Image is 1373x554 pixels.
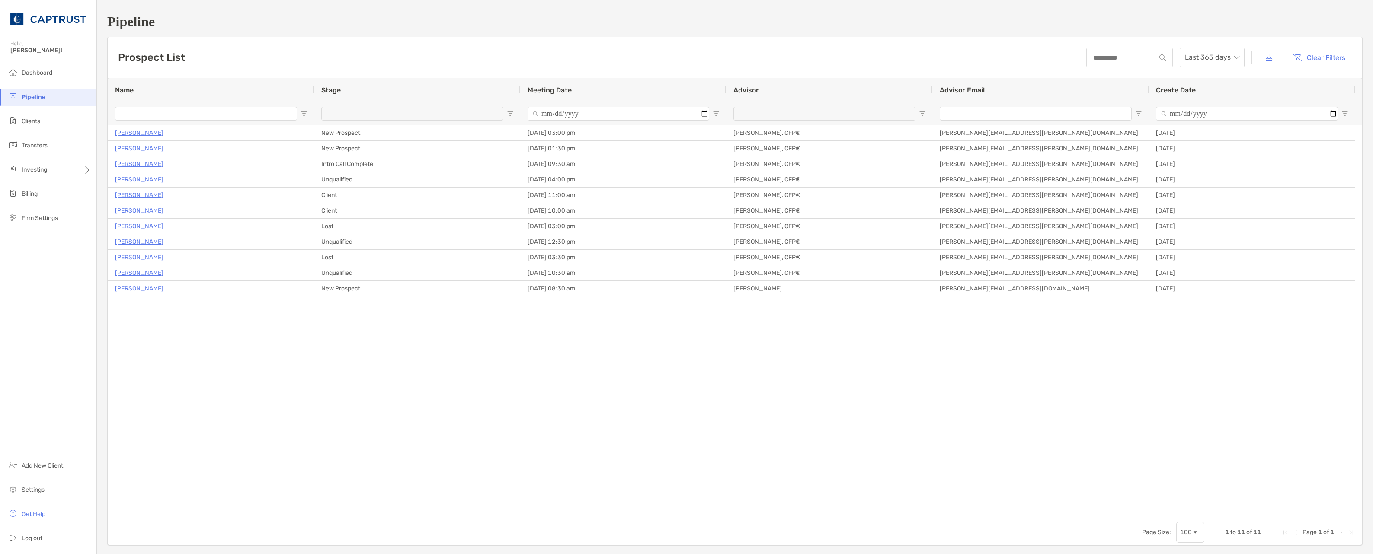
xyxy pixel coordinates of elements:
[1149,203,1355,218] div: [DATE]
[507,110,514,117] button: Open Filter Menu
[1330,529,1334,536] span: 1
[314,281,521,296] div: New Prospect
[528,86,572,94] span: Meeting Date
[727,156,933,172] div: [PERSON_NAME], CFP®
[933,281,1149,296] div: [PERSON_NAME][EMAIL_ADDRESS][DOMAIN_NAME]
[1323,529,1329,536] span: of
[10,47,91,54] span: [PERSON_NAME]!
[314,203,521,218] div: Client
[528,107,709,121] input: Meeting Date Filter Input
[314,172,521,187] div: Unqualified
[115,86,134,94] span: Name
[521,172,727,187] div: [DATE] 04:00 pm
[1149,172,1355,187] div: [DATE]
[314,141,521,156] div: New Prospect
[314,156,521,172] div: Intro Call Complete
[521,250,727,265] div: [DATE] 03:30 pm
[8,484,18,494] img: settings icon
[1253,529,1261,536] span: 11
[1303,529,1317,536] span: Page
[521,234,727,249] div: [DATE] 12:30 pm
[1225,529,1229,536] span: 1
[521,219,727,234] div: [DATE] 03:00 pm
[314,219,521,234] div: Lost
[8,67,18,77] img: dashboard icon
[1338,529,1344,536] div: Next Page
[1185,48,1239,67] span: Last 365 days
[727,141,933,156] div: [PERSON_NAME], CFP®
[933,141,1149,156] div: [PERSON_NAME][EMAIL_ADDRESS][PERSON_NAME][DOMAIN_NAME]
[301,110,307,117] button: Open Filter Menu
[8,532,18,543] img: logout icon
[1246,529,1252,536] span: of
[22,166,47,173] span: Investing
[314,250,521,265] div: Lost
[1156,86,1196,94] span: Create Date
[1282,529,1289,536] div: First Page
[1237,529,1245,536] span: 11
[22,535,42,542] span: Log out
[1176,522,1204,543] div: Page Size
[727,219,933,234] div: [PERSON_NAME], CFP®
[115,174,163,185] a: [PERSON_NAME]
[933,188,1149,203] div: [PERSON_NAME][EMAIL_ADDRESS][PERSON_NAME][DOMAIN_NAME]
[115,159,163,169] a: [PERSON_NAME]
[22,118,40,125] span: Clients
[115,127,163,138] a: [PERSON_NAME]
[1230,529,1236,536] span: to
[940,86,985,94] span: Advisor Email
[115,267,163,278] a: [PERSON_NAME]
[1159,54,1166,61] img: input icon
[22,142,48,149] span: Transfers
[933,250,1149,265] div: [PERSON_NAME][EMAIL_ADDRESS][PERSON_NAME][DOMAIN_NAME]
[933,265,1149,280] div: [PERSON_NAME][EMAIL_ADDRESS][PERSON_NAME][DOMAIN_NAME]
[115,252,163,263] a: [PERSON_NAME]
[107,14,1363,30] h1: Pipeline
[727,250,933,265] div: [PERSON_NAME], CFP®
[8,508,18,519] img: get-help icon
[22,190,38,197] span: Billing
[115,221,163,232] p: [PERSON_NAME]
[1142,529,1171,536] div: Page Size:
[933,203,1149,218] div: [PERSON_NAME][EMAIL_ADDRESS][PERSON_NAME][DOMAIN_NAME]
[727,265,933,280] div: [PERSON_NAME], CFP®
[1149,141,1355,156] div: [DATE]
[1149,234,1355,249] div: [DATE]
[521,281,727,296] div: [DATE] 08:30 am
[1341,110,1348,117] button: Open Filter Menu
[321,86,341,94] span: Stage
[314,265,521,280] div: Unqualified
[727,234,933,249] div: [PERSON_NAME], CFP®
[1149,125,1355,140] div: [DATE]
[115,236,163,247] p: [PERSON_NAME]
[521,141,727,156] div: [DATE] 01:30 pm
[933,156,1149,172] div: [PERSON_NAME][EMAIL_ADDRESS][PERSON_NAME][DOMAIN_NAME]
[727,188,933,203] div: [PERSON_NAME], CFP®
[115,190,163,201] a: [PERSON_NAME]
[727,172,933,187] div: [PERSON_NAME], CFP®
[940,107,1132,121] input: Advisor Email Filter Input
[1348,529,1355,536] div: Last Page
[1135,110,1142,117] button: Open Filter Menu
[1149,250,1355,265] div: [DATE]
[115,143,163,154] a: [PERSON_NAME]
[1149,188,1355,203] div: [DATE]
[713,110,720,117] button: Open Filter Menu
[727,281,933,296] div: [PERSON_NAME]
[314,234,521,249] div: Unqualified
[314,125,521,140] div: New Prospect
[1180,529,1192,536] div: 100
[22,486,45,494] span: Settings
[1149,219,1355,234] div: [DATE]
[1156,107,1338,121] input: Create Date Filter Input
[22,462,63,469] span: Add New Client
[1286,48,1352,67] button: Clear Filters
[8,188,18,198] img: billing icon
[8,460,18,470] img: add_new_client icon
